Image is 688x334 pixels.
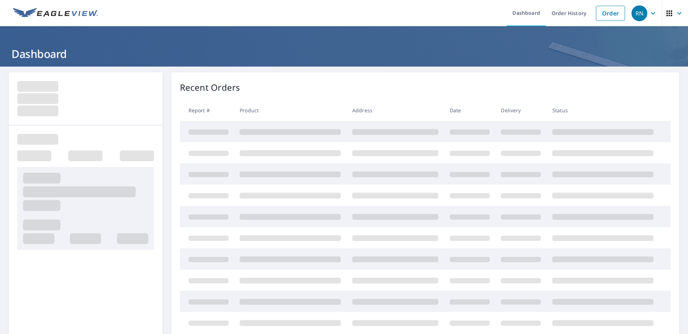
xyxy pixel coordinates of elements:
th: Product [234,100,347,121]
th: Report # [180,100,234,121]
p: Recent Orders [180,81,240,94]
h1: Dashboard [9,46,679,61]
img: EV Logo [13,8,98,19]
th: Delivery [495,100,547,121]
div: RN [632,5,647,21]
th: Address [347,100,444,121]
th: Date [444,100,495,121]
a: Order [596,6,625,21]
th: Status [547,100,659,121]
